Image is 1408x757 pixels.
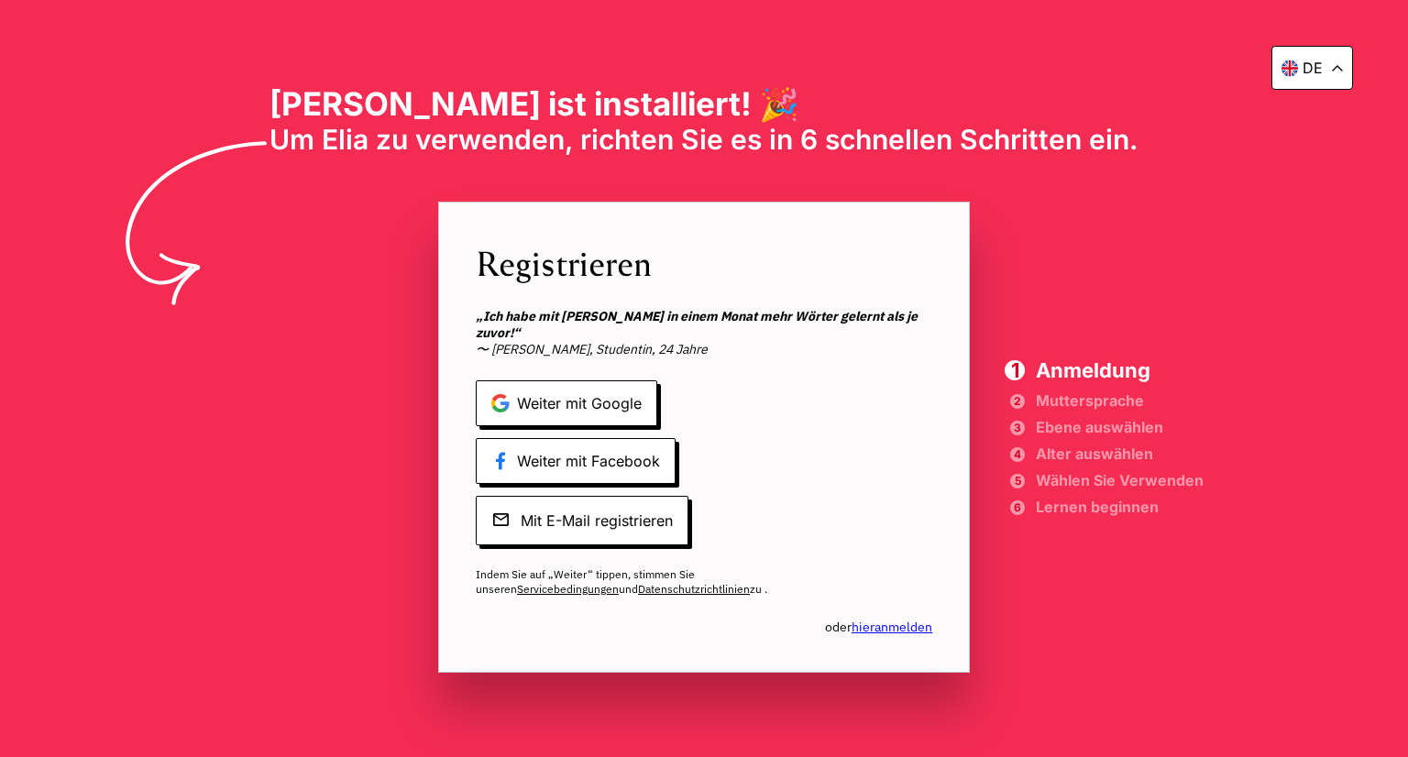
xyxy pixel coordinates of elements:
[1036,498,1159,516] font: Lernen beginnen
[874,619,932,635] a: anmelden
[476,341,489,357] font: 〜
[1036,418,1163,436] font: Ebene auswählen
[1036,391,1144,410] font: Muttersprache
[517,582,619,596] a: Servicebedingungen
[517,452,660,470] font: Weiter mit Facebook
[852,619,874,635] a: hier
[269,123,1138,156] font: Um Elia zu verwenden, richten Sie es in 6 schnellen Schritten ein.
[491,341,708,357] font: [PERSON_NAME], Studentin, 24 Jahre
[750,582,767,596] font: zu .
[517,394,642,412] font: Weiter mit Google
[1303,59,1323,77] font: de
[638,582,750,596] a: Datenschutzrichtlinien
[619,582,638,596] font: und
[825,619,852,635] font: oder
[476,567,695,596] font: Indem Sie auf „Weiter“ tippen, stimmen Sie unseren
[1036,471,1204,489] font: Wählen Sie Verwenden
[1036,358,1150,382] font: Anmeldung
[476,241,652,284] font: Registrieren
[521,511,673,530] font: Mit E-Mail registrieren
[1036,444,1153,463] font: Alter auswählen
[269,84,799,123] font: [PERSON_NAME] ist installiert! 🎉
[476,308,918,341] font: „Ich habe mit [PERSON_NAME] in einem Monat mehr Wörter gelernt als je zuvor!“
